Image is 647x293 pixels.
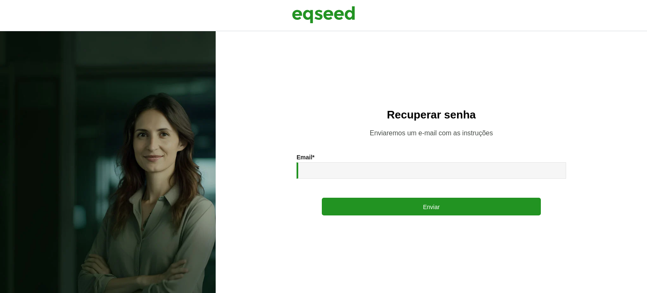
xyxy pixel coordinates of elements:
[322,198,541,215] button: Enviar
[233,109,630,121] h2: Recuperar senha
[312,154,314,161] span: Este campo é obrigatório.
[233,129,630,137] p: Enviaremos um e-mail com as instruções
[292,4,355,25] img: EqSeed Logo
[297,154,315,160] label: Email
